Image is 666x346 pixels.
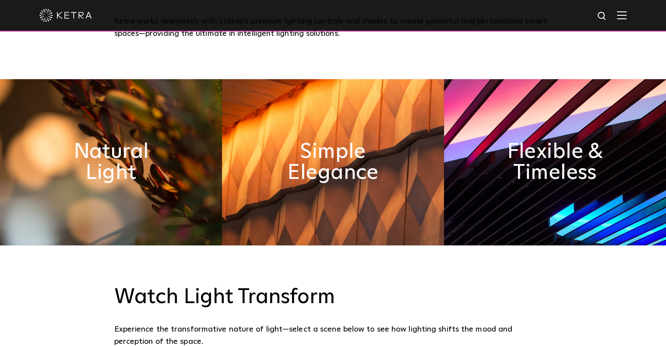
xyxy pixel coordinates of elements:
h2: Flexible & Timeless [500,141,611,183]
h3: Watch Light Transform [114,285,552,310]
h2: Natural Light [56,141,167,183]
img: flexible_timeless_ketra [444,79,666,245]
h2: Simple Elegance [278,141,389,183]
img: search icon [597,11,608,22]
img: Hamburger%20Nav.svg [617,11,627,19]
img: simple_elegance [222,79,444,245]
img: ketra-logo-2019-white [39,9,92,22]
